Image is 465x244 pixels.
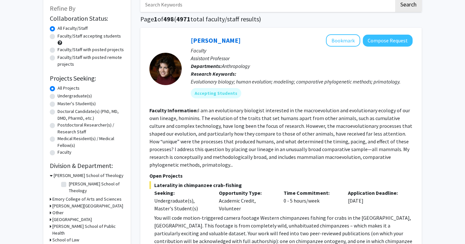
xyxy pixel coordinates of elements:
p: Seeking: [154,189,209,197]
label: Doctoral Candidate(s) (PhD, MD, DMD, PharmD, etc.) [58,108,124,122]
label: Postdoctoral Researcher(s) / Research Staff [58,122,124,135]
label: All Faculty/Staff [58,25,88,32]
h3: Other [52,209,64,216]
b: Faculty Information: [149,107,198,114]
span: Refine By [50,4,75,12]
p: Open Projects [149,172,413,180]
label: Master's Student(s) [58,100,96,107]
h3: [PERSON_NAME][GEOGRAPHIC_DATA] [52,203,123,209]
h3: [PERSON_NAME] School of Public Health [52,223,124,237]
b: Departments: [191,63,222,69]
fg-read-more: I am an evolutionary biologist interested in the macroevolution and evolutionary ecology of our o... [149,107,412,168]
span: 4971 [176,15,190,23]
label: Medical Resident(s) / Medical Fellow(s) [58,135,124,149]
label: Faculty [58,149,71,156]
h2: Division & Department: [50,162,124,170]
button: Compose Request to Laura van Holstein [363,35,413,47]
p: Assistant Professor [191,54,413,62]
div: Academic Credit, Volunteer [214,189,279,212]
label: Faculty/Staff with posted projects [58,46,124,53]
label: [PERSON_NAME] School of Theology [69,181,123,194]
label: All Projects [58,85,80,92]
span: Laterality in chimpanzee crab-fishing [149,181,413,189]
p: Time Commitment: [284,189,339,197]
p: Faculty [191,47,413,54]
p: Opportunity Type: [219,189,274,197]
h1: Page of ( total faculty/staff results) [140,15,422,23]
label: Undergraduate(s) [58,93,92,99]
div: 0 - 5 hours/week [279,189,343,212]
p: Application Deadline: [348,189,403,197]
span: 498 [163,15,174,23]
h3: [PERSON_NAME] School of Theology [54,172,124,179]
a: [PERSON_NAME] [191,36,241,44]
h3: School of Law [52,237,79,243]
span: 1 [154,15,157,23]
h2: Projects Seeking: [50,74,124,82]
mat-chip: Accepting Students [191,88,241,98]
h3: Emory College of Arts and Sciences [52,196,122,203]
div: Undergraduate(s), Master's Student(s) [154,197,209,212]
h2: Collaboration Status: [50,15,124,22]
button: Add Laura van Holstein to Bookmarks [326,34,360,47]
div: [DATE] [343,189,408,212]
iframe: Chat [5,215,27,239]
label: Faculty/Staff accepting students [58,33,121,39]
h3: [GEOGRAPHIC_DATA] [52,216,92,223]
b: Research Keywords: [191,71,236,77]
span: Anthropology [222,63,250,69]
label: Faculty/Staff with posted remote projects [58,54,124,68]
div: Evolutionary biology; human evolution; modeling; comparative phylogenetic methods; primatology. [191,78,413,85]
